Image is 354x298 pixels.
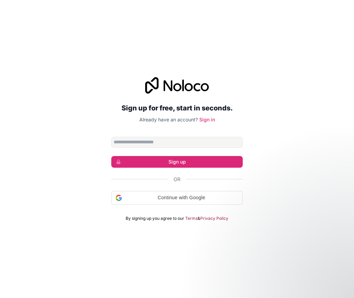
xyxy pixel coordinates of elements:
[125,194,238,201] span: Continue with Google
[200,216,228,221] a: Privacy Policy
[111,156,243,168] button: Sign up
[126,216,184,221] span: By signing up you agree to our
[111,102,243,114] h2: Sign up for free, start in seconds.
[111,191,243,205] div: Continue with Google
[185,216,198,221] a: Terms
[199,117,215,122] a: Sign in
[174,176,180,183] span: Or
[111,137,243,148] input: Email address
[139,117,198,122] span: Already have an account?
[198,216,200,221] span: &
